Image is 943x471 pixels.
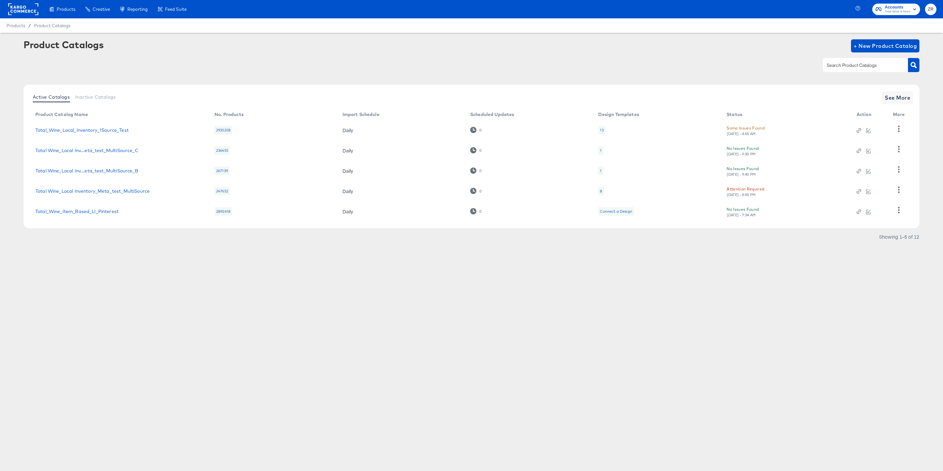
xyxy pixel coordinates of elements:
[600,128,603,133] div: 13
[872,4,920,15] button: AccountsTotal Wine & More
[165,7,187,12] span: Feed Suite
[337,161,465,181] td: Daily
[35,209,119,214] a: Total_Wine_Item_Based_LI_Pinterest
[35,128,129,133] a: Total_Wine_Local_Inventory_1Source_Test
[479,128,482,132] div: 0
[337,181,465,201] td: Daily
[470,127,482,133] div: 0
[851,39,919,52] button: + New Product Catalog
[470,208,482,214] div: 0
[479,209,482,214] div: 0
[598,112,639,117] div: Design Templates
[24,39,103,50] div: Product Catalogs
[479,189,482,193] div: 0
[925,4,936,15] button: ZR
[214,187,230,195] div: 247652
[600,188,602,194] div: 8
[721,109,851,120] th: Status
[598,167,603,175] div: 1
[470,112,514,117] div: Scheduled Updates
[35,168,138,173] a: Total Wine_Local Inv...eta_test_MultiSource_B
[727,131,756,136] div: [DATE] - 4:55 AM
[470,188,482,194] div: 0
[928,6,934,13] span: ZR
[57,7,75,12] span: Products
[337,140,465,161] td: Daily
[598,146,603,155] div: 1
[25,23,34,28] span: /
[885,9,910,14] span: Total Wine & More
[727,125,765,136] button: Some Issues Found[DATE] - 4:55 AM
[727,186,764,197] button: Attention Required[DATE] - 8:50 PM
[214,126,232,134] div: 2935258
[214,207,232,216] div: 2892618
[479,148,482,153] div: 0
[33,94,70,100] span: Active Catalogs
[479,168,482,173] div: 0
[214,146,230,155] div: 236455
[825,62,895,69] input: Search Product Catalogs
[727,125,765,131] div: Some Issues Found
[598,207,634,216] div: Connect a Design
[727,186,764,192] div: Attention Required
[888,109,913,120] th: More
[34,23,70,28] a: Product Catalogs
[882,91,913,104] button: See More
[885,93,910,102] span: See More
[35,188,150,194] a: Total Wine_Local Inventory_Meta_test_MultiSource
[127,7,148,12] span: Reporting
[854,41,917,50] span: + New Product Catalog
[598,126,605,134] div: 13
[879,234,919,239] div: Showing 1–5 of 12
[35,148,139,153] a: Total Wine_Local Inv...eta_test_MultiSource_C
[214,112,244,117] div: No. Products
[35,112,88,117] div: Product Catalog Name
[75,94,116,100] span: Inactive Catalogs
[851,109,888,120] th: Action
[600,209,632,214] div: Connect a Design
[600,168,601,173] div: 1
[214,167,230,175] div: 267139
[600,148,601,153] div: 1
[470,167,482,174] div: 0
[93,7,110,12] span: Creative
[470,147,482,153] div: 0
[337,201,465,222] td: Daily
[337,120,465,140] td: Daily
[342,112,379,117] div: Import Schedule
[727,192,756,197] div: [DATE] - 8:50 PM
[598,187,604,195] div: 8
[7,23,25,28] span: Products
[885,4,910,11] span: Accounts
